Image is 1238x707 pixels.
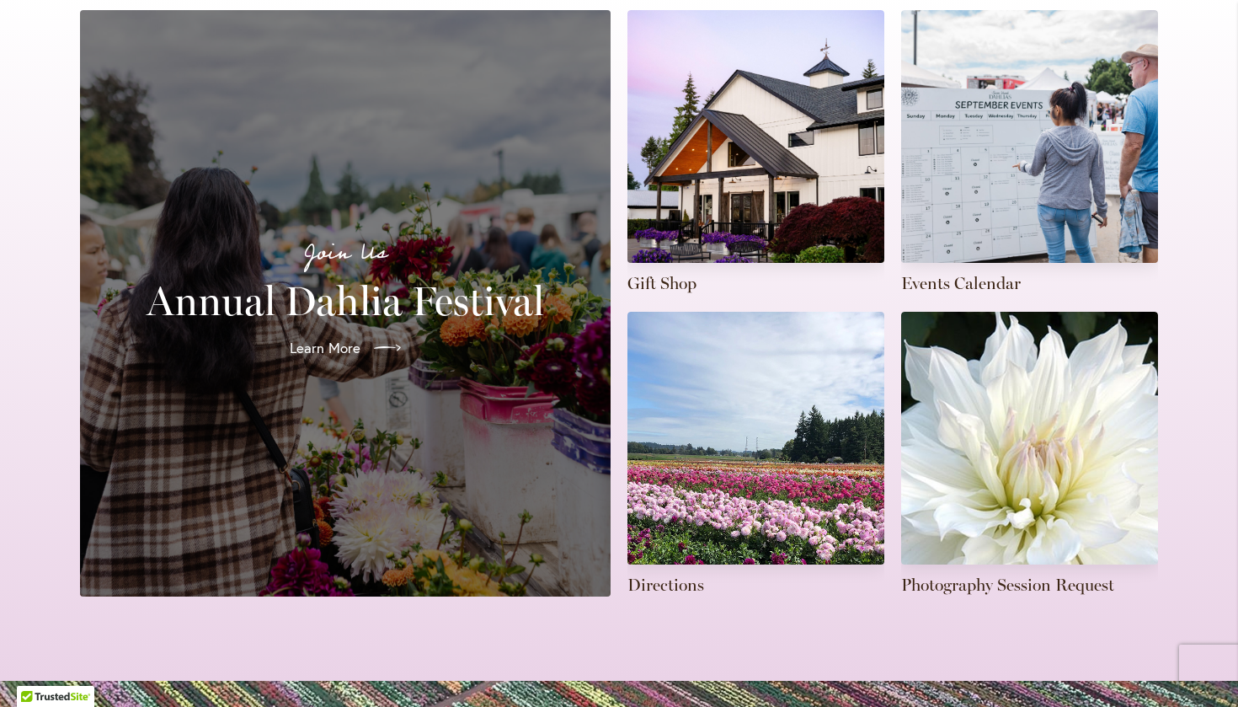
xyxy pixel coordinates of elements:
a: Learn More [276,324,414,372]
p: Join Us [100,235,590,270]
h2: Annual Dahlia Festival [100,277,590,324]
span: Learn More [290,338,360,358]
